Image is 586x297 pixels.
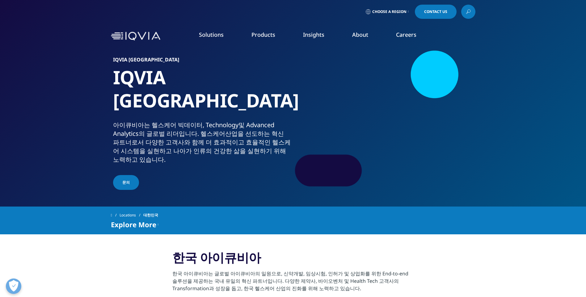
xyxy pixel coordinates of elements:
span: Choose a Region [372,9,407,14]
p: 한국 아이큐비아는 글로벌 아이큐비아의 일원으로, 신약개발, 임상시험, 인허가 및 상업화를 위한 End-to-end 솔루션을 제공하는 국내 유일의 혁신 파트너입니다. 다양한 제... [172,270,414,296]
img: 25_rbuportraitoption.jpg [308,57,473,181]
span: Contact Us [424,10,447,14]
button: Open Preferences [6,278,21,294]
a: Products [251,31,275,38]
a: Locations [120,210,143,221]
span: 대한민국 [143,210,158,221]
a: Insights [303,31,324,38]
a: 문의 [113,175,139,190]
h1: IQVIA [GEOGRAPHIC_DATA] [113,66,291,121]
h3: 한국 아이큐비아 [172,250,414,270]
span: 문의 [122,180,130,185]
span: Explore More [111,221,156,228]
a: About [352,31,368,38]
div: 아이큐비아는 헬스케어 빅데이터, Technology및 Advanced Analytics의 글로벌 리더입니다. 헬스케어산업을 선도하는 혁신 파트너로서 다양한 고객사와 함께 더 ... [113,121,291,164]
a: Contact Us [415,5,457,19]
h6: IQVIA [GEOGRAPHIC_DATA] [113,57,291,66]
a: Careers [396,31,416,38]
nav: Primary [163,22,475,51]
a: Solutions [199,31,224,38]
